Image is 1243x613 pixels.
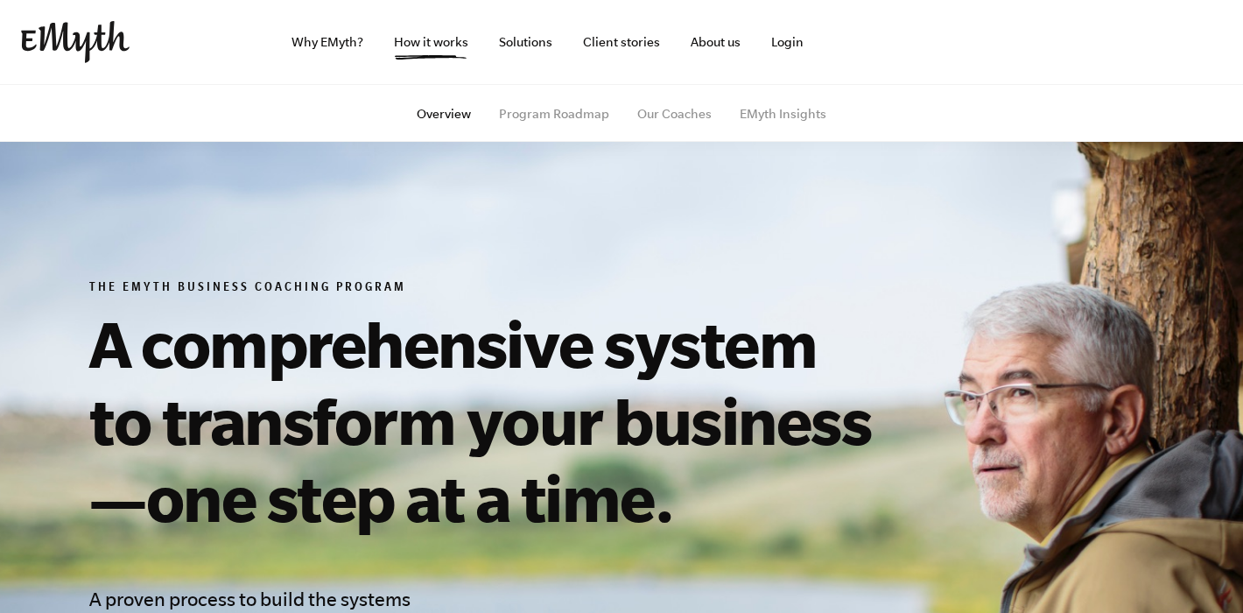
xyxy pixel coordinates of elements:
[1155,529,1243,613] iframe: Chat Widget
[1038,23,1222,61] iframe: Embedded CTA
[740,107,826,121] a: EMyth Insights
[637,107,712,121] a: Our Coaches
[499,107,609,121] a: Program Roadmap
[846,23,1029,61] iframe: Embedded CTA
[89,305,888,536] h1: A comprehensive system to transform your business—one step at a time.
[89,280,888,298] h6: The EMyth Business Coaching Program
[417,107,471,121] a: Overview
[21,21,130,63] img: EMyth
